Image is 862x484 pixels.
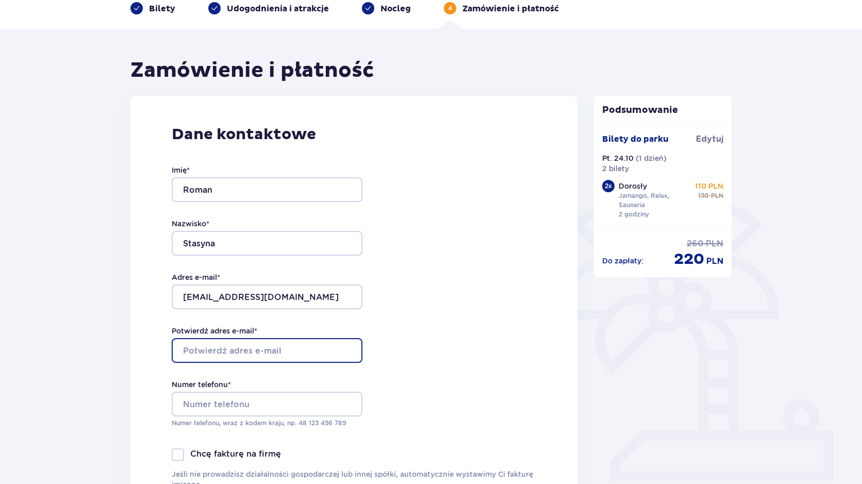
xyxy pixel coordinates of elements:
label: Nazwisko * [172,219,209,229]
span: PLN [711,191,723,201]
p: Pt. 24.10 [602,153,634,163]
span: 260 [687,238,704,249]
input: Adres e-mail [172,285,362,309]
p: Udogodnienia i atrakcje [227,3,329,14]
p: Nocleg [380,3,411,14]
p: Do zapłaty : [602,256,643,266]
label: Potwierdź adres e-mail * [172,326,257,336]
p: Bilety [149,3,175,14]
span: PLN [706,256,723,267]
div: Udogodnienia i atrakcje [208,2,329,14]
p: Chcę fakturę na firmę [190,448,281,460]
p: Podsumowanie [594,104,732,116]
div: Nocleg [362,2,411,14]
label: Imię * [172,165,190,175]
label: Numer telefonu * [172,379,231,390]
div: Bilety [130,2,175,14]
h1: Zamówienie i płatność [130,58,374,84]
input: Numer telefonu [172,392,362,416]
p: Dorosły [619,181,647,191]
p: Bilety do parku [602,133,669,145]
p: Dane kontaktowe [172,125,536,144]
p: 2 godziny [619,210,649,219]
span: 130 [698,191,709,201]
input: Imię [172,177,362,202]
input: Potwierdź adres e-mail [172,338,362,363]
p: Jamango, Relax, Saunaria [619,191,690,210]
label: Adres e-mail * [172,272,220,282]
input: Nazwisko [172,231,362,256]
p: 110 PLN [695,181,723,191]
p: Zamówienie i płatność [462,3,559,14]
p: 4 [448,4,452,13]
p: 2 bilety [602,163,629,174]
span: PLN [706,238,723,249]
span: Edytuj [696,133,723,145]
div: 4Zamówienie i płatność [444,2,559,14]
p: Numer telefonu, wraz z kodem kraju, np. 48 ​123 ​456 ​789 [172,419,362,428]
div: 2 x [602,180,615,192]
span: 220 [674,249,704,269]
p: ( 1 dzień ) [636,153,667,163]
